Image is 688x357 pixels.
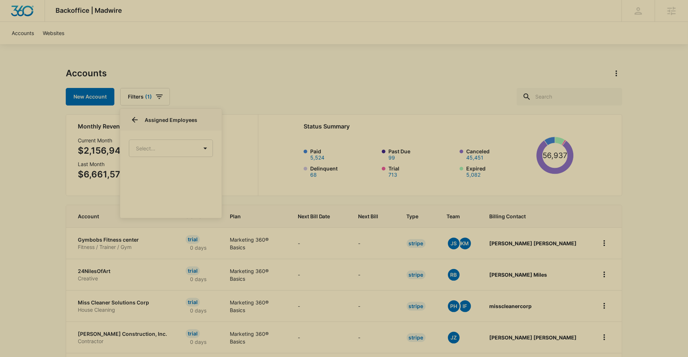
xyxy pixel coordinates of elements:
p: [PERSON_NAME] Construction, Inc. [78,330,168,338]
p: Marketing 360® Basics [230,267,280,283]
label: Past Due [388,147,456,160]
p: 0 days [186,275,211,283]
span: Backoffice | Madwire [56,7,122,14]
label: Trial [388,165,456,177]
label: Expired [466,165,533,177]
div: Trial [186,298,200,307]
div: Stripe [407,302,426,311]
strong: [PERSON_NAME] [PERSON_NAME] [490,334,577,341]
p: 0 days [186,244,211,252]
label: Canceled [466,147,533,160]
td: - [350,322,398,353]
h2: Monthly Revenue [78,122,249,131]
p: Marketing 360® Basics [230,330,280,345]
h2: Status Summary [304,122,574,131]
h3: Last Month [78,160,140,168]
a: 24NilesOfArtCreative [78,268,168,282]
h1: Accounts [66,68,107,79]
p: $2,156,940.25 [78,144,140,157]
td: - [289,259,350,290]
p: 24NilesOfArt [78,268,168,275]
a: Miss Cleaner Solutions CorpHouse Cleaning [78,299,168,313]
td: - [289,322,350,353]
p: $6,661,572.18 [78,168,140,181]
p: Marketing 360® Basics [230,299,280,314]
span: Account [78,212,157,220]
span: JZ [448,332,460,343]
p: Marketing 360® Basics [230,236,280,251]
button: Expired [466,172,480,177]
p: House Cleaning [78,306,168,314]
p: Fitness / Trainer / Gym [78,243,168,251]
span: JS [448,238,460,249]
button: Paid [310,155,324,160]
td: - [289,290,350,322]
span: RB [448,269,460,281]
button: Trial [388,172,397,177]
button: Canceled [466,155,483,160]
span: Billing Contact [490,212,581,220]
div: Stripe [407,239,426,248]
div: Stripe [407,270,426,279]
button: Actions [611,68,622,79]
td: - [350,227,398,259]
button: Filters(1) [120,88,170,105]
label: Paid [310,147,377,160]
div: Trial [186,329,200,338]
div: Trial [186,235,200,244]
h3: Current Month [78,137,140,144]
td: - [350,290,398,322]
p: Gymbobs Fitness center [78,236,168,243]
a: Websites [38,22,69,44]
a: Accounts [7,22,38,44]
span: PH [448,300,460,312]
span: IF [459,300,471,312]
p: 0 days [186,307,211,314]
button: home [598,331,610,343]
input: Search [517,88,622,105]
a: New Account [66,88,114,105]
button: Past Due [388,155,395,160]
td: - [350,259,398,290]
button: Delinquent [310,172,317,177]
span: KM [459,238,471,249]
button: Back [129,114,141,126]
strong: [PERSON_NAME] Miles [490,272,547,278]
div: Stripe [407,333,426,342]
td: - [289,227,350,259]
label: Delinquent [310,165,377,177]
strong: [PERSON_NAME] [PERSON_NAME] [490,240,577,246]
button: home [598,300,610,312]
p: 0 days [186,338,211,346]
button: home [598,237,610,249]
div: Trial [186,266,200,275]
a: Gymbobs Fitness centerFitness / Trainer / Gym [78,236,168,250]
p: Contractor [78,338,168,345]
p: Miss Cleaner Solutions Corp [78,299,168,306]
span: Plan [230,212,280,220]
p: Assigned Employees [129,116,213,124]
span: (1) [145,94,152,99]
a: [PERSON_NAME] Construction, Inc.Contractor [78,330,168,345]
span: Type [407,212,419,220]
p: Creative [78,275,168,282]
tspan: 56,937 [543,151,567,160]
span: Team [447,212,461,220]
strong: misscleanercorp [490,303,532,309]
span: Next Bill Date [298,212,330,220]
button: home [598,269,610,280]
span: Next Bill [358,212,379,220]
